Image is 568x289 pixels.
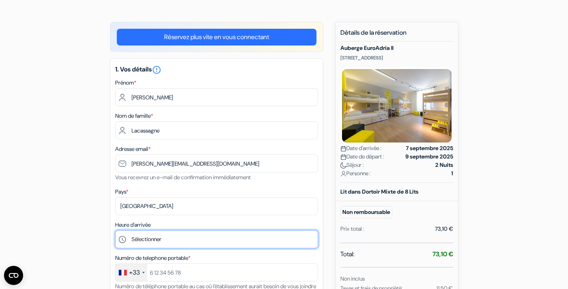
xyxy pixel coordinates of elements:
h5: Détails de la réservation [340,29,453,42]
small: Vous recevrez un e-mail de confirmation immédiatement [115,174,251,181]
span: Total: [340,249,354,259]
span: Date de départ : [340,152,384,161]
small: Non inclus [340,275,365,282]
a: error_outline [152,65,161,73]
div: +33 [129,268,140,277]
input: Entrer le nom de famille [115,121,318,139]
span: Date d'arrivée : [340,144,381,152]
h5: 1. Vos détails [115,65,318,75]
strong: 9 septembre 2025 [405,152,453,161]
img: calendar.svg [340,146,346,152]
span: Personne : [340,169,371,178]
label: Pays [115,188,128,196]
div: Prix total : [340,225,364,233]
input: 6 12 34 56 78 [115,263,318,281]
input: Entrer adresse e-mail [115,154,318,172]
input: Entrez votre prénom [115,88,318,106]
b: Lit dans Dortoir Mixte de 8 Lits [340,188,419,195]
label: Adresse email [115,145,151,153]
strong: 73,10 € [432,250,453,258]
label: Numéro de telephone portable [115,254,191,262]
img: moon.svg [340,162,346,168]
img: calendar.svg [340,154,346,160]
a: Réservez plus vite en vous connectant [117,29,316,46]
p: [STREET_ADDRESS] [340,55,453,61]
strong: 1 [451,169,453,178]
i: error_outline [152,65,161,75]
button: Ouvrir le widget CMP [4,266,23,285]
strong: 2 Nuits [435,161,453,169]
label: Prénom [115,79,136,87]
label: Nom de famille [115,112,153,120]
div: France: +33 [116,264,147,281]
div: 73,10 € [435,225,453,233]
label: Heure d'arrivée [115,221,151,229]
small: Non remboursable [340,206,392,218]
h5: Auberge EuroAdria II [340,45,453,51]
strong: 7 septembre 2025 [406,144,453,152]
img: user_icon.svg [340,171,346,177]
span: Séjour : [340,161,364,169]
